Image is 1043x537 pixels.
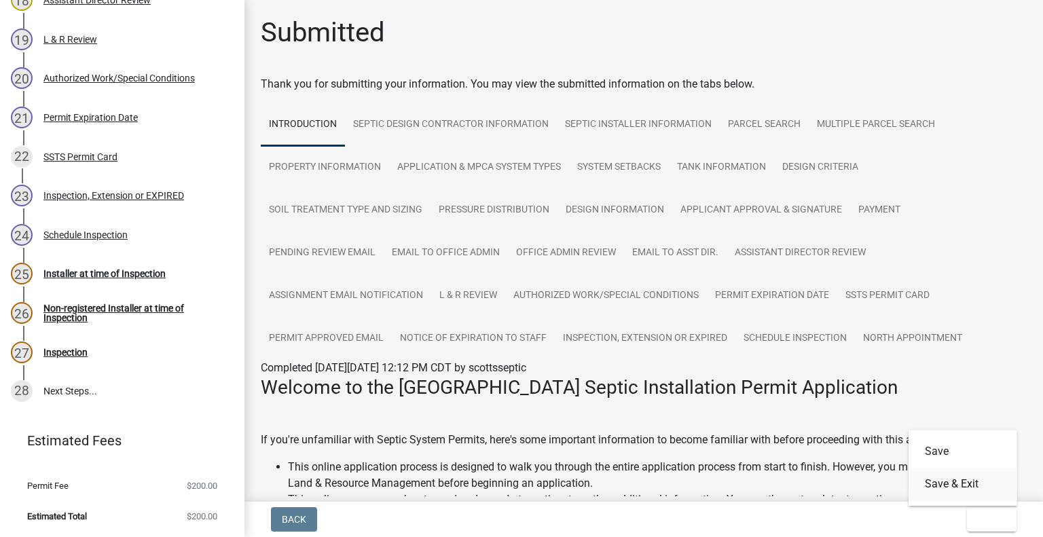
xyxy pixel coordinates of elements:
span: $200.00 [187,481,217,490]
h3: Welcome to the [GEOGRAPHIC_DATA] Septic Installation Permit Application [261,376,1027,399]
a: L & R Review [431,274,505,318]
div: Installer at time of Inspection [43,269,166,278]
a: Email to Office Admin [384,232,508,275]
span: Permit Fee [27,481,69,490]
a: Estimated Fees [11,427,223,454]
a: Assignment Email Notification [261,274,431,318]
span: Back [282,514,306,525]
div: Authorized Work/Special Conditions [43,73,195,83]
a: Email to Asst Dir. [624,232,727,275]
div: 27 [11,341,33,363]
a: Pending review Email [261,232,384,275]
div: 28 [11,380,33,402]
a: Pressure Distribution [431,189,557,232]
div: 19 [11,29,33,50]
div: Schedule Inspection [43,230,128,240]
a: Tank Information [669,146,774,189]
span: Completed [DATE][DATE] 12:12 PM CDT by scottsseptic [261,361,526,374]
a: Septic Installer Information [557,103,720,147]
span: Estimated Total [27,512,87,521]
a: Soil Treatment Type and Sizing [261,189,431,232]
li: This online application process is designed to walk you through the entire application process fr... [288,459,1027,492]
a: SSTS Permit Card [837,274,938,318]
button: Save [909,435,1017,468]
a: Application & MPCA System Types [389,146,569,189]
a: Permit Approved Email [261,317,392,360]
a: Office Admin Review [508,232,624,275]
div: 26 [11,302,33,324]
span: $200.00 [187,512,217,521]
div: 23 [11,185,33,206]
div: Non-registered Installer at time of Inspection [43,303,223,322]
div: Thank you for submitting your information. You may view the submitted information on the tabs below. [261,76,1027,92]
a: Assistant Director Review [727,232,874,275]
button: Back [271,507,317,532]
div: Exit [909,430,1017,506]
a: System Setbacks [569,146,669,189]
a: Schedule Inspection [735,317,855,360]
a: Design Information [557,189,672,232]
a: Parcel search [720,103,809,147]
a: Multiple Parcel Search [809,103,943,147]
a: Applicant Approval & Signature [672,189,850,232]
button: Save & Exit [909,468,1017,500]
h1: Submitted [261,16,385,49]
li: This online process can be stopped and saved at any time to gather additional information. You ca... [288,492,1027,524]
div: L & R Review [43,35,97,44]
a: Property Information [261,146,389,189]
div: Permit Expiration Date [43,113,138,122]
div: 21 [11,107,33,128]
span: Exit [978,514,998,525]
a: Payment [850,189,909,232]
a: Authorized Work/Special Conditions [505,274,707,318]
button: Exit [967,507,1017,532]
div: 24 [11,224,33,246]
div: Inspection, Extension or EXPIRED [43,191,184,200]
a: Permit Expiration Date [707,274,837,318]
p: If you're unfamiliar with Septic System Permits, here's some important information to become fami... [261,432,1027,448]
a: Septic Design Contractor Information [345,103,557,147]
a: Design Criteria [774,146,866,189]
a: Inspection, Extension or EXPIRED [555,317,735,360]
div: SSTS Permit Card [43,152,117,162]
a: North Appointment [855,317,970,360]
div: 25 [11,263,33,284]
a: Introduction [261,103,345,147]
div: Inspection [43,348,88,357]
a: Notice of Expiration to Staff [392,317,555,360]
div: 22 [11,146,33,168]
div: 20 [11,67,33,89]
